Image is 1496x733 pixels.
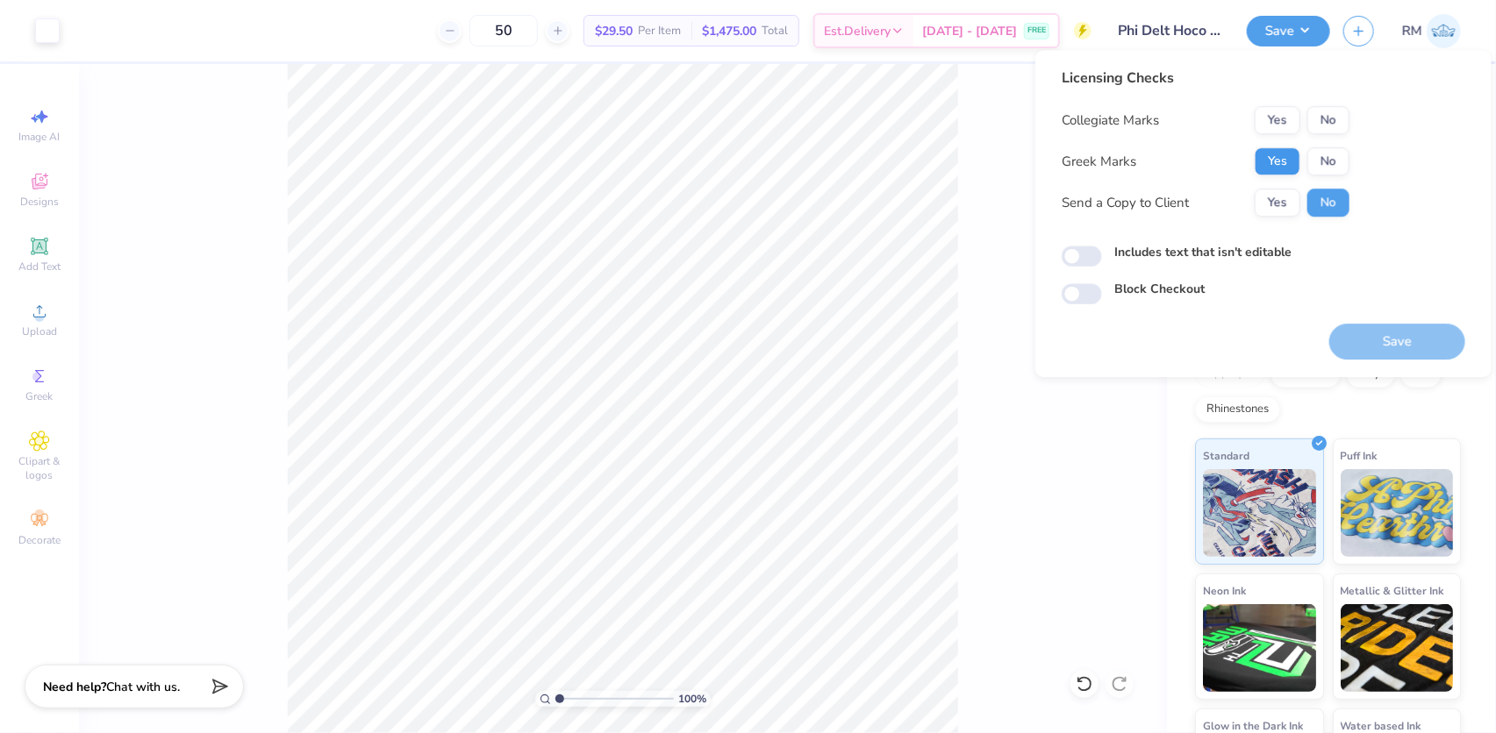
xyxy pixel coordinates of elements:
label: Includes text that isn't editable [1114,243,1292,261]
span: 100 % [678,691,706,707]
span: RM [1402,21,1422,41]
button: No [1307,147,1349,175]
img: Puff Ink [1341,469,1454,557]
div: Collegiate Marks [1062,110,1159,131]
a: RM [1402,14,1461,48]
input: Untitled Design [1105,13,1234,48]
input: – – [469,15,538,46]
button: Yes [1255,189,1300,217]
div: Rhinestones [1195,396,1280,423]
div: Greek Marks [1062,152,1136,172]
span: $29.50 [595,22,633,40]
span: Image AI [19,130,61,144]
button: Yes [1255,147,1300,175]
img: Roberta Manuel [1427,14,1461,48]
span: Designs [20,195,59,209]
label: Block Checkout [1114,281,1205,299]
img: Neon Ink [1203,604,1316,692]
img: Metallic & Glitter Ink [1341,604,1454,692]
span: Standard [1203,446,1249,465]
span: Chat with us. [106,679,180,695]
span: Per Item [638,22,681,40]
span: Neon Ink [1203,581,1246,600]
div: Licensing Checks [1062,68,1349,89]
div: Send a Copy to Client [1062,193,1189,213]
span: Upload [22,324,57,338]
img: Standard [1203,469,1316,557]
span: Greek [26,389,54,403]
span: [DATE] - [DATE] [922,22,1017,40]
button: No [1307,106,1349,134]
span: Est. Delivery [824,22,891,40]
span: Total [762,22,788,40]
strong: Need help? [43,679,106,695]
span: $1,475.00 [702,22,756,40]
button: Save [1247,16,1330,46]
button: Yes [1255,106,1300,134]
span: Decorate [18,533,61,547]
span: Add Text [18,260,61,274]
span: FREE [1027,25,1046,37]
button: No [1307,189,1349,217]
span: Metallic & Glitter Ink [1341,581,1444,600]
span: Puff Ink [1341,446,1378,465]
span: Clipart & logos [9,454,70,482]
